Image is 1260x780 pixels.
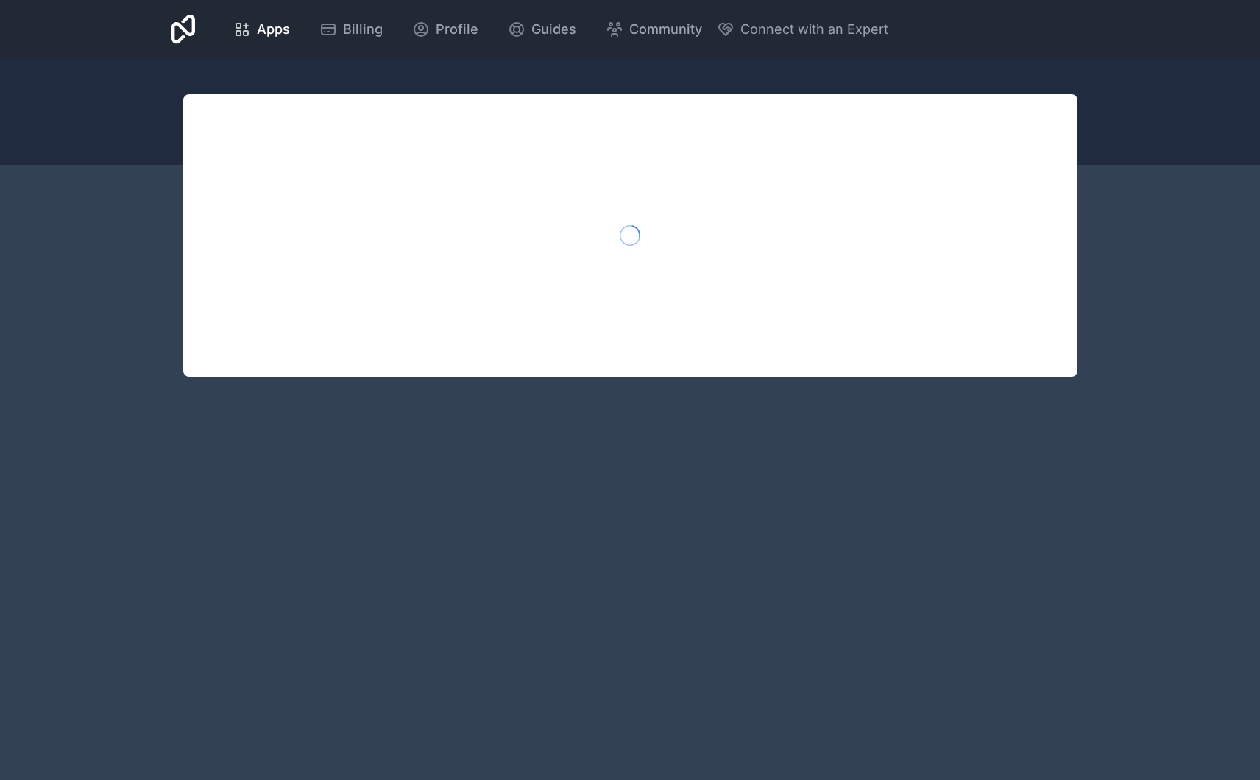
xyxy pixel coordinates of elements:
a: Guides [496,13,588,46]
span: Apps [257,19,290,40]
span: Billing [343,19,383,40]
span: Profile [436,19,478,40]
button: Connect with an Expert [717,19,888,40]
a: Billing [308,13,394,46]
a: Community [594,13,714,46]
span: Community [629,19,702,40]
a: Profile [400,13,490,46]
span: Connect with an Expert [740,19,888,40]
a: Apps [222,13,302,46]
span: Guides [531,19,576,40]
